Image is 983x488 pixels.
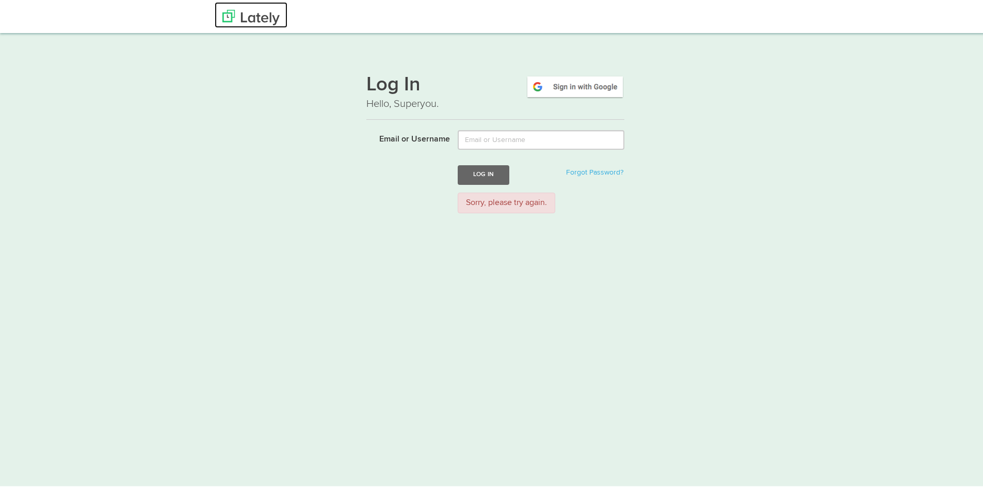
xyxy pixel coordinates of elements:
button: Log In [458,163,509,182]
a: Forgot Password? [566,167,623,174]
img: google-signin.png [526,73,624,97]
h1: Log In [366,73,624,95]
img: Lately [222,8,280,23]
input: Email or Username [458,128,624,148]
p: Hello, Superyou. [366,95,624,109]
label: Email or Username [359,128,450,144]
div: Sorry, please try again. [458,191,555,212]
